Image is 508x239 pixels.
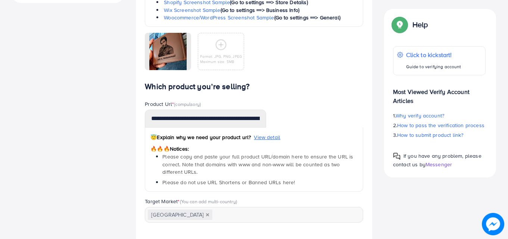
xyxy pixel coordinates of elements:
p: Format: JPG, PNG, JPEG [200,54,242,59]
span: How to submit product link? [397,131,463,139]
label: Target Market [145,198,237,205]
p: Maximum size: 5MB [200,59,242,64]
span: Why verify account? [396,112,444,119]
p: 3. [393,130,486,139]
h4: Which product you’re selling? [145,82,363,91]
p: 1. [393,111,486,120]
p: Help [412,20,428,29]
span: (compulsory) [174,101,201,107]
span: Messenger [426,161,452,168]
img: Popup guide [393,18,406,31]
span: 🔥🔥🔥 [150,145,169,152]
button: Deselect Saudi Arabia [206,213,209,217]
span: 😇 [150,133,157,141]
span: Notices: [150,145,189,152]
p: 2. [393,121,486,130]
img: img uploaded [149,33,187,70]
div: Search for option [145,207,363,222]
span: View detail [254,133,280,141]
a: Wix Screenshot Sample [164,6,220,14]
span: [GEOGRAPHIC_DATA] [148,210,212,220]
span: Explain why we need your product url? [150,133,251,141]
a: Woocommerce/WordPress Screenshot Sample [164,14,274,21]
p: Guide to verifying account [406,62,461,71]
span: (Go to settings ==> General) [274,14,340,21]
img: image [482,213,504,235]
span: Please do not use URL Shortens or Banned URLs here! [162,179,295,186]
img: Popup guide [393,152,401,160]
label: Product Url [145,100,201,108]
span: If you have any problem, please contact us by [393,152,481,168]
span: Please copy and paste your full product URL/domain here to ensure the URL is correct. Note that d... [162,153,353,176]
span: (You can add multi-country) [180,198,237,205]
span: (Go to settings ==> Business Info) [221,6,299,14]
p: Click to kickstart! [406,50,461,59]
input: Search for option [213,209,353,221]
span: How to pass the verification process [397,122,484,129]
p: Most Viewed Verify Account Articles [393,81,486,105]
